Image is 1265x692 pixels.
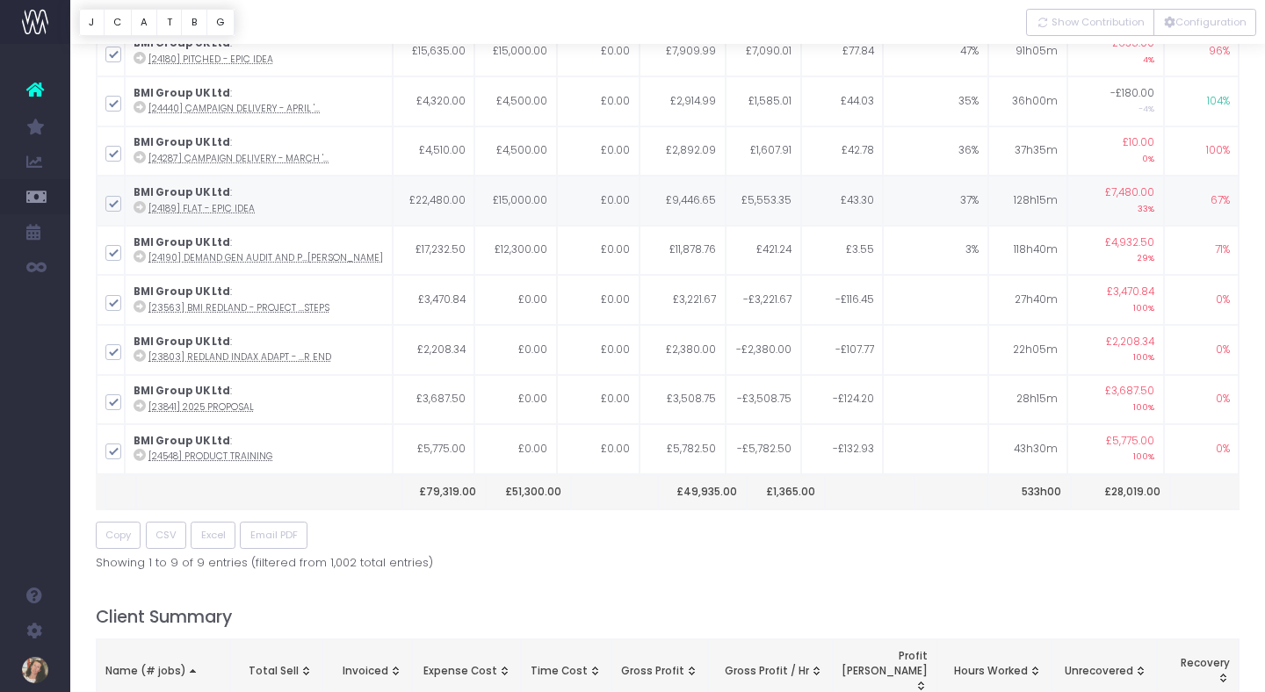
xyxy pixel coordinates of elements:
[148,102,320,115] abbr: [24440] Campaign delivery - April '25
[1105,384,1154,400] span: £3,687.50
[1133,399,1154,413] small: 100%
[726,176,802,226] td: £5,553.35
[22,657,48,683] img: images/default_profile_image.png
[988,325,1067,375] td: 22h05m
[726,76,802,126] td: £1,585.01
[181,9,207,36] button: B
[486,475,571,509] th: £51,300.00
[1215,242,1230,258] span: 71%
[1153,9,1256,36] button: Configuration
[557,275,640,325] td: £0.00
[726,275,802,325] td: -£3,221.67
[640,375,726,425] td: £3,508.75
[148,251,383,264] abbr: [24190] Demand gen audit and planning and campaign delivery
[640,76,726,126] td: £2,914.99
[474,26,557,76] td: £15,000.00
[1143,51,1154,65] small: 4%
[954,664,1028,680] span: Hours Worked
[1123,135,1154,151] span: £10.00
[801,375,883,425] td: -£124.20
[79,9,235,36] div: Vertical button group
[801,26,883,76] td: £77.84
[883,76,988,126] td: 35%
[393,275,474,325] td: £3,470.84
[988,275,1067,325] td: 27h40m
[988,226,1067,276] td: 118h40m
[883,176,988,226] td: 37%
[1181,656,1230,672] span: Recovery
[134,135,230,149] strong: BMI Group UK Ltd
[134,235,230,249] strong: BMI Group UK Ltd
[250,528,298,543] span: Email PDF
[801,76,883,126] td: £44.03
[249,664,299,680] span: Total Sell
[1026,9,1154,36] button: Show Contribution
[531,664,588,680] span: Time Cost
[621,664,684,680] span: Gross Profit
[134,285,230,299] strong: BMI Group UK Ltd
[658,475,747,509] th: £49,935.00
[726,126,802,177] td: £1,607.91
[640,126,726,177] td: £2,892.09
[393,375,474,425] td: £3,687.50
[96,522,141,549] button: Copy
[474,176,557,226] td: £15,000.00
[1216,442,1230,458] span: 0%
[1105,185,1154,201] span: £7,480.00
[1207,94,1230,110] span: 104%
[146,522,187,549] button: CSV
[988,424,1067,474] td: 43h30m
[726,226,802,276] td: £421.24
[801,176,883,226] td: £43.30
[343,664,388,680] span: Invoiced
[125,275,394,325] td: :
[474,325,557,375] td: £0.00
[156,9,182,36] button: T
[726,375,802,425] td: -£3,508.75
[134,434,230,448] strong: BMI Group UK Ltd
[104,9,132,36] button: C
[801,275,883,325] td: -£116.45
[1138,100,1154,114] small: -4%
[801,424,883,474] td: -£132.93
[1106,434,1154,450] span: £5,775.00
[1138,249,1154,263] small: 29%
[393,176,474,226] td: £22,480.00
[474,375,557,425] td: £0.00
[988,375,1067,425] td: 28h15m
[1216,342,1230,358] span: 0%
[474,275,557,325] td: £0.00
[557,76,640,126] td: £0.00
[801,126,883,177] td: £42.78
[134,185,230,199] strong: BMI Group UK Ltd
[393,126,474,177] td: £4,510.00
[1138,200,1154,214] small: 33%
[1206,143,1230,159] span: 100%
[393,26,474,76] td: £15,635.00
[105,528,131,543] span: Copy
[557,126,640,177] td: £0.00
[1133,448,1154,462] small: 100%
[148,450,272,463] abbr: [24548] Product Training
[125,226,394,276] td: :
[842,649,928,680] span: Profit [PERSON_NAME]
[883,226,988,276] td: 3%
[125,176,394,226] td: :
[148,400,254,414] abbr: [23841] 2025 Proposal
[801,226,883,276] td: £3.55
[474,76,557,126] td: £4,500.00
[1071,475,1170,509] th: £28,019.00
[883,126,988,177] td: 36%
[725,664,809,680] span: Gross Profit / Hr
[393,226,474,276] td: £17,232.50
[148,152,329,165] abbr: [24287] Campaign delivery - March '25
[125,126,394,177] td: :
[1106,335,1154,350] span: £2,208.34
[474,424,557,474] td: £0.00
[125,26,394,76] td: :
[134,86,230,100] strong: BMI Group UK Ltd
[1107,285,1154,300] span: £3,470.84
[423,664,497,680] span: Expense Cost
[240,522,307,549] button: Email PDF
[1211,193,1230,209] span: 67%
